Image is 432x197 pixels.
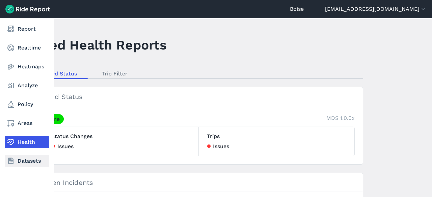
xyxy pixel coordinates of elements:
[5,42,49,54] a: Realtime
[51,142,190,151] div: Issues
[35,87,363,106] h2: Feed Status
[5,117,49,129] a: Areas
[326,114,355,124] div: MDS 1.0.0x
[325,5,427,13] button: [EMAIL_ADDRESS][DOMAIN_NAME]
[5,23,49,35] a: Report
[290,5,304,13] a: Boise
[88,68,141,78] a: Trip Filter
[5,155,49,167] a: Datasets
[5,5,50,13] img: Ride Report
[43,127,199,156] div: Status Changes
[5,136,49,148] a: Health
[5,79,49,92] a: Analyze
[34,36,167,54] h1: Feed Health Reports
[207,142,346,151] div: Issues
[35,173,363,192] h2: Open Incidents
[34,68,88,78] a: Feed Status
[199,127,354,156] div: Trips
[5,61,49,73] a: Heatmaps
[5,98,49,110] a: Policy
